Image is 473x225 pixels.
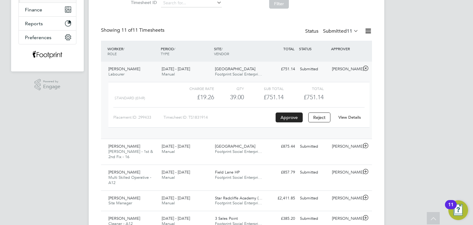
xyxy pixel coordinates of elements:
span: Site Manager [108,200,132,206]
div: SITE [212,43,266,59]
div: Timesheet ID: TS1831914 [164,112,274,122]
span: Manual [162,72,175,77]
a: View Details [338,115,361,120]
div: Submitted [297,141,329,152]
span: Powered by [43,79,60,84]
div: [PERSON_NAME] [329,167,362,178]
div: QTY [214,85,244,92]
a: Powered byEngage [34,79,61,91]
span: Engage [43,84,60,89]
span: Star Radcliffe Academy (… [215,195,262,201]
div: 39.00 [214,92,244,102]
div: Submitted [297,214,329,224]
span: [DATE] - [DATE] [162,170,190,175]
span: Preferences [25,35,51,40]
div: £857.79 [265,167,297,178]
div: £751.14 [265,64,297,74]
span: Manual [162,175,175,180]
span: [DATE] - [DATE] [162,195,190,201]
span: Manual [162,200,175,206]
div: [PERSON_NAME] [329,141,362,152]
label: Submitted [323,28,358,34]
div: Showing [101,27,166,34]
div: Charge rate [174,85,214,92]
span: Multi Skilled Operative - A12 [108,175,151,185]
span: ROLE [107,51,117,56]
span: TYPE [161,51,169,56]
span: 11 of [121,27,132,33]
div: Submitted [297,64,329,74]
span: £751.14 [304,93,324,101]
div: Placement ID: 299433 [113,112,164,122]
button: Open Resource Center, 11 new notifications [448,200,468,220]
span: Footprint Social Enterpri… [215,149,262,154]
a: Go to home page [18,51,76,60]
div: £2,411.85 [265,193,297,203]
div: £751.14 [244,92,284,102]
span: / [174,46,175,51]
div: Status [305,27,360,36]
div: £875.44 [265,141,297,152]
span: 3 Sales Point [215,216,238,221]
span: [PERSON_NAME] [108,144,140,149]
span: [PERSON_NAME] [108,170,140,175]
span: Labourer [108,72,124,77]
span: 11 [347,28,352,34]
span: / [123,46,124,51]
span: [DATE] - [DATE] [162,144,190,149]
img: wearefootprint-logo-retina.png [32,51,63,60]
span: Footprint Social Enterpri… [215,175,262,180]
button: Reject [308,112,330,122]
span: 11 Timesheets [121,27,164,33]
div: 11 [448,205,454,213]
div: Total [284,85,323,92]
span: Reports [25,21,43,27]
span: [PERSON_NAME] - 1st & 2nd Fix - 16 [108,149,153,159]
span: Footprint Social Enterpri… [215,72,262,77]
span: / [221,46,223,51]
span: Field Lane HP [215,170,240,175]
div: £385.20 [265,214,297,224]
span: Finance [25,7,42,13]
div: £19.26 [174,92,214,102]
div: STATUS [297,43,329,54]
span: [PERSON_NAME] [108,66,140,72]
span: [GEOGRAPHIC_DATA] [215,66,255,72]
div: Submitted [297,193,329,203]
div: [PERSON_NAME] [329,214,362,224]
div: [PERSON_NAME] [329,64,362,74]
div: [PERSON_NAME] [329,193,362,203]
div: Sub Total [244,85,284,92]
span: [PERSON_NAME] [108,216,140,221]
button: Preferences [19,31,76,44]
div: WORKER [106,43,159,59]
span: Standard (£/HR) [115,96,145,100]
span: Manual [162,149,175,154]
span: Footprint Social Enterpri… [215,200,262,206]
div: APPROVER [329,43,362,54]
span: VENDOR [214,51,229,56]
span: TOTAL [283,46,294,51]
span: [GEOGRAPHIC_DATA] [215,144,255,149]
button: Finance [19,3,76,16]
span: [DATE] - [DATE] [162,66,190,72]
button: Approve [276,112,303,122]
button: Reports [19,17,76,30]
div: PERIOD [159,43,212,59]
span: [PERSON_NAME] [108,195,140,201]
div: Submitted [297,167,329,178]
span: [DATE] - [DATE] [162,216,190,221]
